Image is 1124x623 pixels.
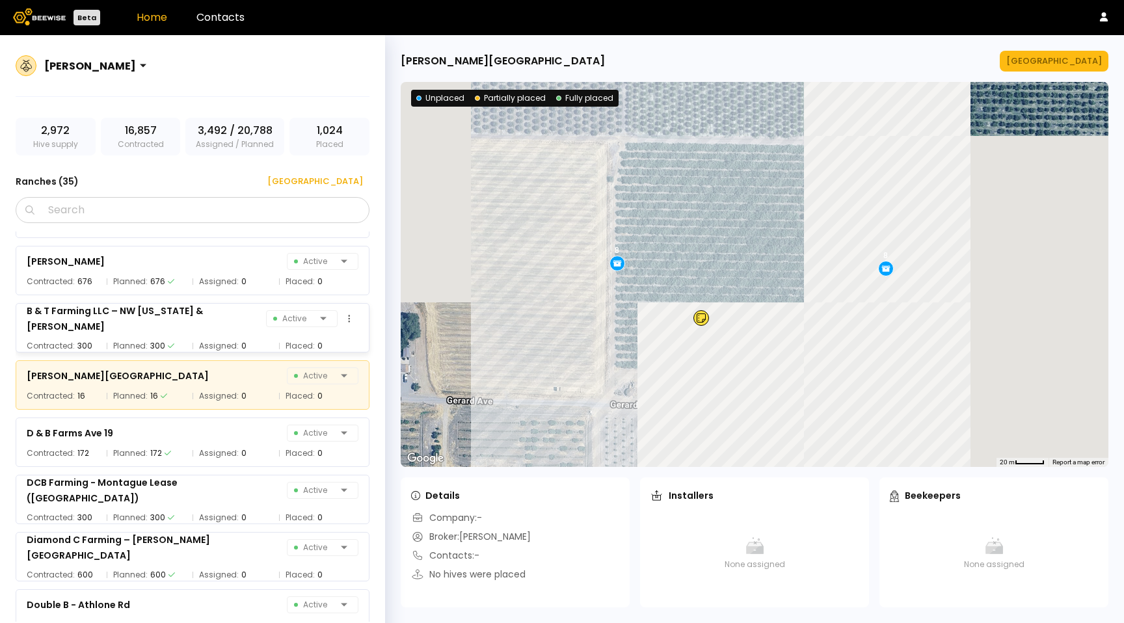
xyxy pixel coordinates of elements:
span: Planned: [113,275,148,288]
span: 1,024 [317,123,343,139]
div: 0 [317,390,323,403]
div: 300 [77,511,92,524]
div: None assigned [890,511,1098,596]
span: Placed: [286,511,315,524]
div: D & B Farms Ave 19 [27,425,113,441]
span: Planned: [113,390,148,403]
button: [GEOGRAPHIC_DATA] [252,171,369,192]
div: 0 [241,568,247,581]
div: 172 [77,447,89,460]
span: Planned: [113,447,148,460]
div: 600 [150,568,166,581]
div: Unplaced [416,92,464,104]
div: 0 [241,339,247,352]
button: [GEOGRAPHIC_DATA] [1000,51,1108,72]
span: Assigned: [199,568,239,581]
div: 0 [241,390,247,403]
div: DCB Farming - Montague Lease ([GEOGRAPHIC_DATA]) [27,475,287,506]
div: 300 [77,339,92,352]
div: 8 [615,246,619,255]
div: Diamond C Farming – [PERSON_NAME][GEOGRAPHIC_DATA] [27,532,287,563]
span: Active [294,368,336,384]
button: Map Scale: 20 m per 42 pixels [996,458,1049,467]
div: 0 [241,511,247,524]
div: 0 [317,339,323,352]
span: 2,972 [41,123,70,139]
span: Active [294,540,336,555]
a: Open this area in Google Maps (opens a new window) [404,450,447,467]
div: Double B - Athlone Rd [27,597,130,613]
div: Installers [650,489,714,502]
span: Assigned: [199,390,239,403]
div: Beekeepers [890,489,961,502]
span: 20 m [1000,458,1015,466]
div: [PERSON_NAME][GEOGRAPHIC_DATA] [401,53,605,69]
span: Placed: [286,275,315,288]
div: 16 [150,390,158,403]
span: Contracted: [27,275,75,288]
span: Placed: [286,447,315,460]
div: [GEOGRAPHIC_DATA] [1006,55,1102,68]
span: Contracted: [27,390,75,403]
span: Contracted: [27,447,75,460]
span: 16,857 [125,123,157,139]
span: Assigned: [199,339,239,352]
span: Assigned: [199,447,239,460]
span: Placed: [286,568,315,581]
div: Company: - [411,511,482,525]
div: 676 [150,275,165,288]
div: 0 [317,511,323,524]
div: [PERSON_NAME] [27,254,105,269]
div: [PERSON_NAME][GEOGRAPHIC_DATA] [27,368,209,384]
div: 0 [241,275,247,288]
div: [GEOGRAPHIC_DATA] [258,175,363,188]
div: [PERSON_NAME] [44,58,136,74]
img: Google [404,450,447,467]
span: Assigned: [199,511,239,524]
a: Home [137,10,167,25]
span: Active [294,483,336,498]
div: Partially placed [475,92,546,104]
span: Planned: [113,339,148,352]
img: Beewise logo [13,8,66,25]
div: Contracted [101,118,181,155]
span: Contracted: [27,339,75,352]
div: 8 [883,251,888,260]
div: Contacts: - [411,549,479,563]
div: 16 [77,390,85,403]
div: 0 [317,447,323,460]
span: Planned: [113,568,148,581]
span: Planned: [113,511,148,524]
span: Placed: [286,390,315,403]
div: Beta [74,10,100,25]
div: 0 [241,447,247,460]
span: 3,492 / 20,788 [198,123,273,139]
h3: Ranches ( 35 ) [16,172,79,191]
div: Details [411,489,460,502]
span: Assigned: [199,275,239,288]
div: 676 [77,275,92,288]
div: Hive supply [16,118,96,155]
span: Active [294,597,336,613]
div: Assigned / Planned [185,118,284,155]
a: Contacts [196,10,245,25]
div: Placed [289,118,369,155]
span: Contracted: [27,568,75,581]
span: Active [294,425,336,441]
div: 0 [317,275,323,288]
div: 300 [150,339,165,352]
div: 172 [150,447,162,460]
span: Placed: [286,339,315,352]
div: 0 [317,568,323,581]
span: Active [273,311,315,326]
span: Active [294,254,336,269]
div: 300 [150,511,165,524]
div: 600 [77,568,93,581]
div: None assigned [650,511,859,596]
div: Broker: [PERSON_NAME] [411,530,531,544]
span: Contracted: [27,511,75,524]
a: Report a map error [1052,458,1104,466]
div: Fully placed [556,92,613,104]
div: No hives were placed [411,568,526,581]
div: B & T Farming LLC – NW [US_STATE] & [PERSON_NAME] [27,303,266,334]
